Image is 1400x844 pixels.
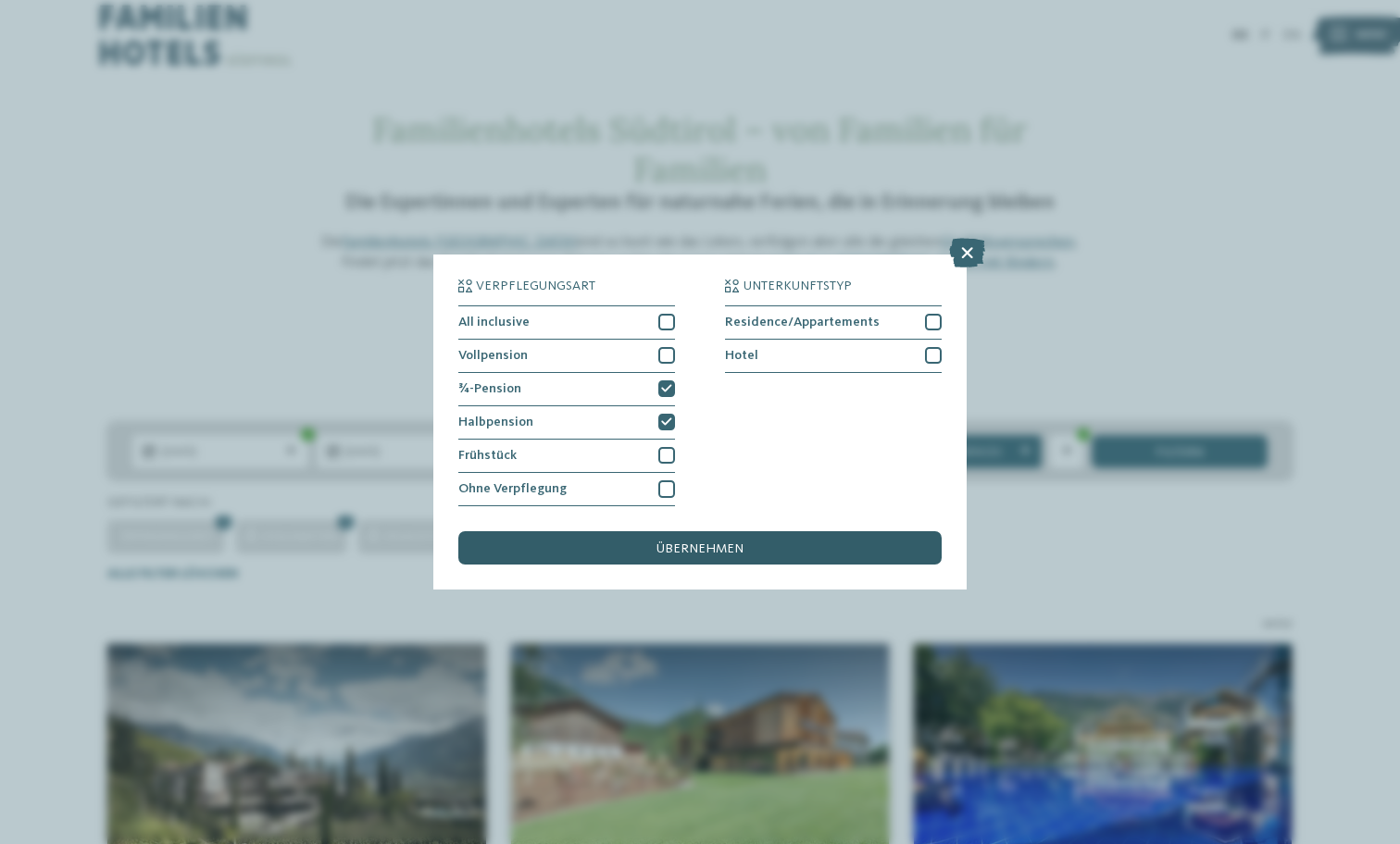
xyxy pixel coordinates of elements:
span: Ohne Verpflegung [458,482,567,495]
span: ¾-Pension [458,382,521,395]
span: Unterkunftstyp [744,279,852,292]
span: Frühstück [458,449,517,462]
span: Vollpension [458,349,528,362]
span: Verpflegungsart [476,279,595,292]
span: Halbpension [458,416,533,428]
span: Hotel [725,349,758,362]
span: übernehmen [656,542,744,555]
span: All inclusive [458,316,530,329]
span: Residence/Appartements [725,316,880,329]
